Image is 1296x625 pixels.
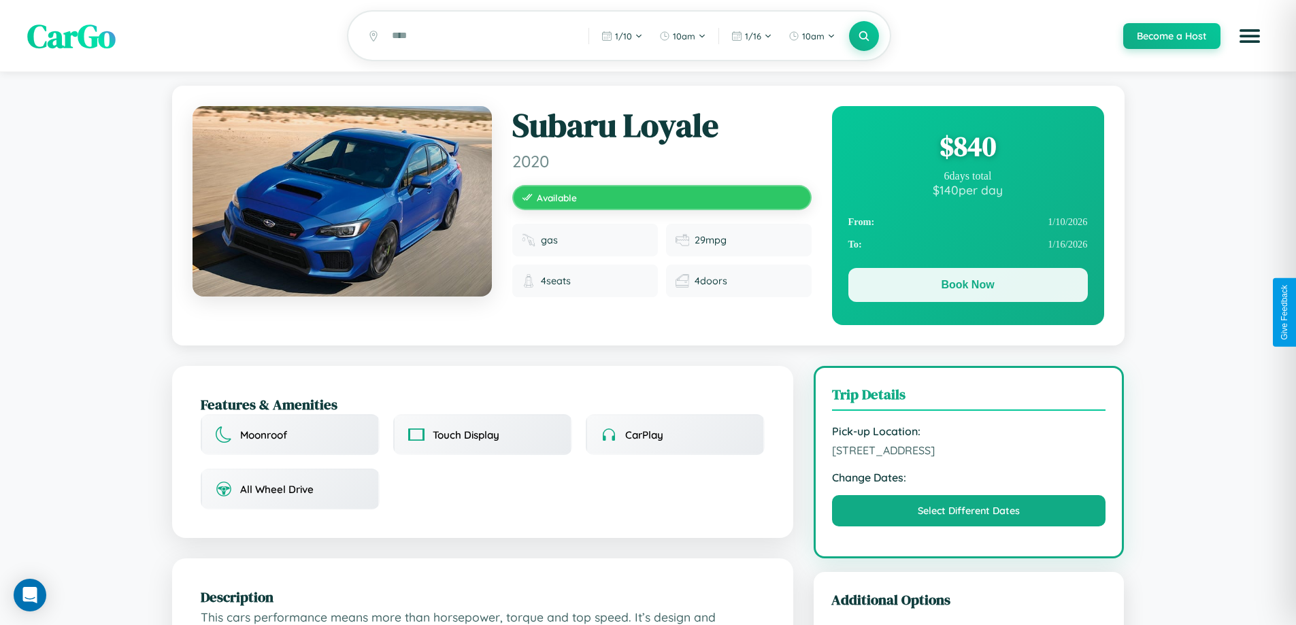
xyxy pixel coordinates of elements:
span: 10am [802,31,825,41]
button: 1/10 [595,25,650,47]
div: 1 / 10 / 2026 [848,211,1088,233]
span: 29 mpg [695,234,727,246]
button: Select Different Dates [832,495,1106,526]
img: Seats [522,274,535,288]
h2: Features & Amenities [201,394,765,414]
div: Open Intercom Messenger [14,579,46,611]
button: 1/16 [725,25,779,47]
strong: Pick-up Location: [832,424,1106,438]
img: Subaru Loyale 2020 [193,106,492,297]
button: 10am [782,25,842,47]
span: 2020 [512,151,812,171]
div: 1 / 16 / 2026 [848,233,1088,256]
span: 4 doors [695,275,727,287]
span: 4 seats [541,275,571,287]
h3: Additional Options [831,590,1107,609]
strong: From: [848,216,875,228]
h3: Trip Details [832,384,1106,411]
span: CarGo [27,14,116,58]
span: Touch Display [433,428,499,441]
span: gas [541,234,558,246]
button: Become a Host [1123,23,1220,49]
span: CarPlay [625,428,663,441]
h1: Subaru Loyale [512,106,812,146]
span: 10am [673,31,695,41]
img: Doors [676,274,689,288]
button: Open menu [1231,17,1269,55]
span: 1 / 10 [615,31,632,41]
h2: Description [201,587,765,607]
button: 10am [652,25,713,47]
button: Book Now [848,268,1088,302]
strong: Change Dates: [832,471,1106,484]
img: Fuel efficiency [676,233,689,247]
strong: To: [848,239,862,250]
div: 6 days total [848,170,1088,182]
span: All Wheel Drive [240,483,314,496]
span: [STREET_ADDRESS] [832,443,1106,457]
span: 1 / 16 [745,31,761,41]
div: $ 840 [848,128,1088,165]
div: $ 140 per day [848,182,1088,197]
span: Available [537,192,577,203]
span: Moonroof [240,428,287,441]
div: Give Feedback [1280,285,1289,340]
img: Fuel type [522,233,535,247]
